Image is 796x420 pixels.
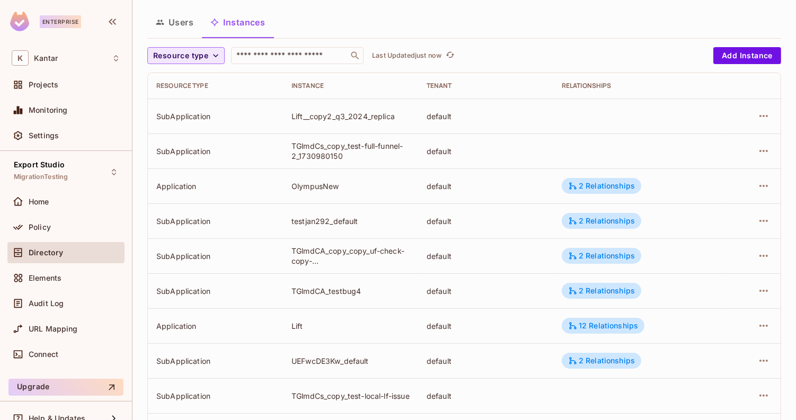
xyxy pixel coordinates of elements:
[12,50,29,66] span: K
[291,141,410,161] div: TGlmdCs_copy_test-full-funnel-2_1730980150
[568,356,635,365] div: 2 Relationships
[29,106,68,114] span: Monitoring
[427,321,545,331] div: default
[441,49,456,62] span: Click to refresh data
[14,173,68,181] span: MigrationTesting
[156,111,275,121] div: SubApplication
[29,299,64,308] span: Audit Log
[427,216,545,226] div: default
[34,54,58,62] span: Workspace: Kantar
[14,160,65,169] span: Export Studio
[29,325,78,333] span: URL Mapping
[444,49,456,62] button: refresh
[427,391,545,401] div: default
[291,246,410,266] div: TGlmdCA_copy_copy_uf-check-copy-proj_1730898783_1730963042
[156,181,275,191] div: Application
[156,82,275,90] div: Resource type
[156,391,275,401] div: SubApplication
[156,216,275,226] div: SubApplication
[29,81,58,89] span: Projects
[29,350,58,359] span: Connect
[291,321,410,331] div: Lift
[202,9,273,35] button: Instances
[562,82,714,90] div: Relationships
[156,356,275,366] div: SubApplication
[713,47,781,64] button: Add Instance
[568,321,638,330] div: 12 Relationships
[446,50,455,61] span: refresh
[291,286,410,296] div: TGlmdCA_testbug4
[427,181,545,191] div: default
[156,321,275,331] div: Application
[40,15,81,28] div: Enterprise
[156,286,275,296] div: SubApplication
[29,198,49,206] span: Home
[568,251,635,261] div: 2 Relationships
[8,379,123,396] button: Upgrade
[427,251,545,261] div: default
[427,146,545,156] div: default
[29,274,61,282] span: Elements
[10,12,29,31] img: SReyMgAAAABJRU5ErkJggg==
[147,47,225,64] button: Resource type
[568,216,635,226] div: 2 Relationships
[372,51,441,60] p: Last Updated just now
[568,181,635,191] div: 2 Relationships
[291,391,410,401] div: TGlmdCs_copy_test-local-lf-issue
[29,131,59,140] span: Settings
[156,146,275,156] div: SubApplication
[291,216,410,226] div: testjan292_default
[156,251,275,261] div: SubApplication
[427,111,545,121] div: default
[29,248,63,257] span: Directory
[427,82,545,90] div: Tenant
[147,9,202,35] button: Users
[153,49,208,62] span: Resource type
[427,356,545,366] div: default
[29,223,51,231] span: Policy
[568,286,635,296] div: 2 Relationships
[427,286,545,296] div: default
[291,356,410,366] div: UEFwcDE3Kw_default
[291,82,410,90] div: Instance
[291,111,410,121] div: Lift__copy2_q3_2024_replica
[291,181,410,191] div: OlympusNew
